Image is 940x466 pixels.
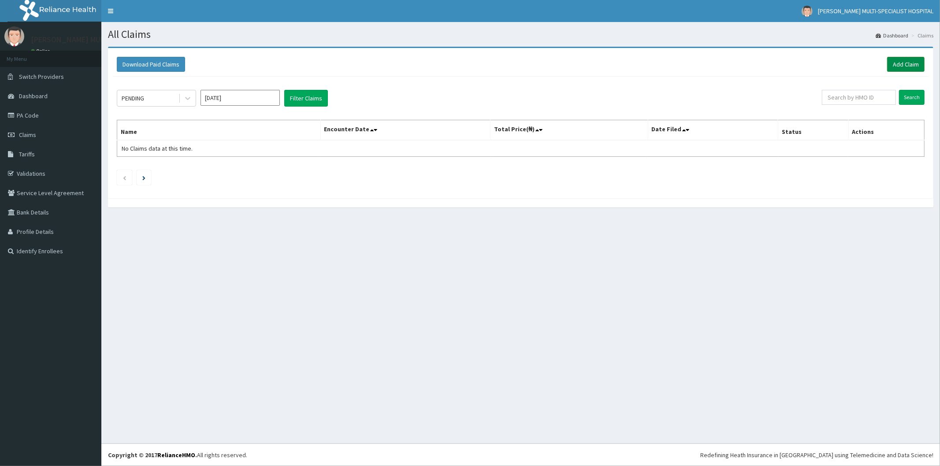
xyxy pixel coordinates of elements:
span: Tariffs [19,150,35,158]
th: Encounter Date [320,120,490,141]
a: Add Claim [887,57,925,72]
img: User Image [4,26,24,46]
p: [PERSON_NAME] MULTI-SPECIALIST HOSPITAL [31,36,189,44]
span: [PERSON_NAME] MULTI-SPECIALIST HOSPITAL [818,7,933,15]
th: Actions [848,120,924,141]
span: No Claims data at this time. [122,144,193,152]
input: Search by HMO ID [822,90,896,105]
th: Total Price(₦) [490,120,648,141]
a: Online [31,48,52,54]
li: Claims [909,32,933,39]
a: Previous page [123,174,126,181]
input: Select Month and Year [201,90,280,106]
th: Date Filed [648,120,778,141]
button: Download Paid Claims [117,57,185,72]
button: Filter Claims [284,90,328,107]
footer: All rights reserved. [101,444,940,466]
div: PENDING [122,94,144,103]
a: RelianceHMO [157,451,195,459]
span: Switch Providers [19,73,64,81]
strong: Copyright © 2017 . [108,451,197,459]
div: Redefining Heath Insurance in [GEOGRAPHIC_DATA] using Telemedicine and Data Science! [700,451,933,459]
th: Status [778,120,848,141]
th: Name [117,120,321,141]
a: Dashboard [876,32,908,39]
input: Search [899,90,925,105]
a: Next page [142,174,145,181]
h1: All Claims [108,29,933,40]
span: Claims [19,131,36,139]
span: Dashboard [19,92,48,100]
img: User Image [802,6,813,17]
